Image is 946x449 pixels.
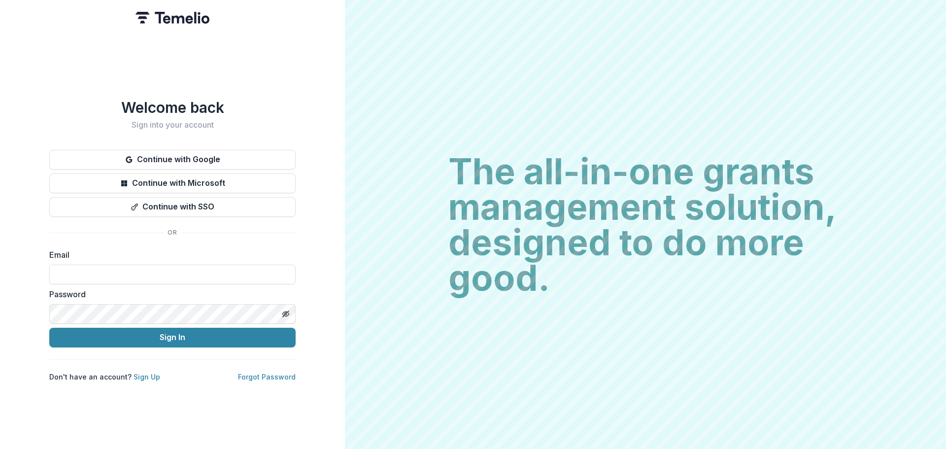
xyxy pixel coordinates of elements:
button: Continue with Google [49,150,296,170]
label: Password [49,288,290,300]
h1: Welcome back [49,99,296,116]
a: Forgot Password [238,373,296,381]
img: Temelio [135,12,209,24]
p: Don't have an account? [49,372,160,382]
button: Continue with Microsoft [49,173,296,193]
h2: Sign into your account [49,120,296,130]
button: Toggle password visibility [278,306,294,322]
button: Continue with SSO [49,197,296,217]
a: Sign Up [134,373,160,381]
button: Sign In [49,328,296,347]
label: Email [49,249,290,261]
